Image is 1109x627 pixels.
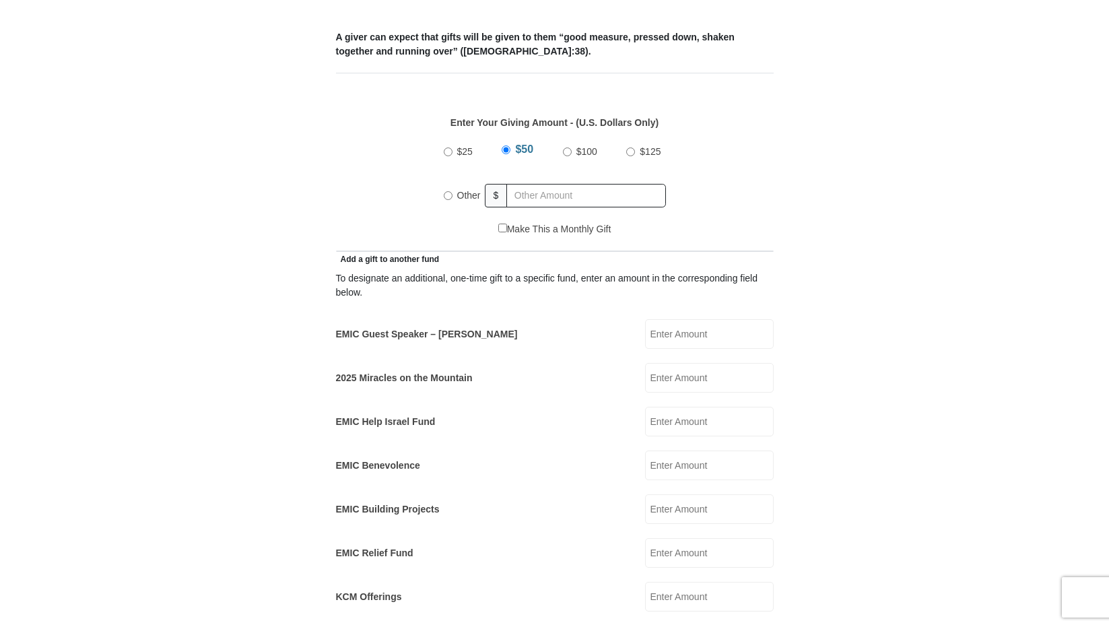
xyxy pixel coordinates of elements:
span: $25 [457,146,473,157]
span: $ [485,184,508,207]
input: Enter Amount [645,538,774,568]
input: Enter Amount [645,363,774,393]
label: EMIC Relief Fund [336,546,413,560]
strong: Enter Your Giving Amount - (U.S. Dollars Only) [450,117,659,128]
label: KCM Offerings [336,590,402,604]
span: Add a gift to another fund [336,255,440,264]
label: EMIC Help Israel Fund [336,415,436,429]
span: $100 [576,146,597,157]
input: Enter Amount [645,582,774,612]
input: Make This a Monthly Gift [498,224,507,232]
span: $50 [515,143,533,155]
input: Enter Amount [645,319,774,349]
input: Enter Amount [645,407,774,436]
b: A giver can expect that gifts will be given to them “good measure, pressed down, shaken together ... [336,32,735,57]
label: 2025 Miracles on the Mountain [336,371,473,385]
span: $125 [640,146,661,157]
div: To designate an additional, one-time gift to a specific fund, enter an amount in the correspondin... [336,271,774,300]
label: EMIC Building Projects [336,502,440,517]
label: EMIC Guest Speaker – [PERSON_NAME] [336,327,518,341]
label: EMIC Benevolence [336,459,420,473]
input: Enter Amount [645,494,774,524]
span: Other [457,190,481,201]
label: Make This a Monthly Gift [498,222,611,236]
input: Other Amount [506,184,665,207]
input: Enter Amount [645,451,774,480]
